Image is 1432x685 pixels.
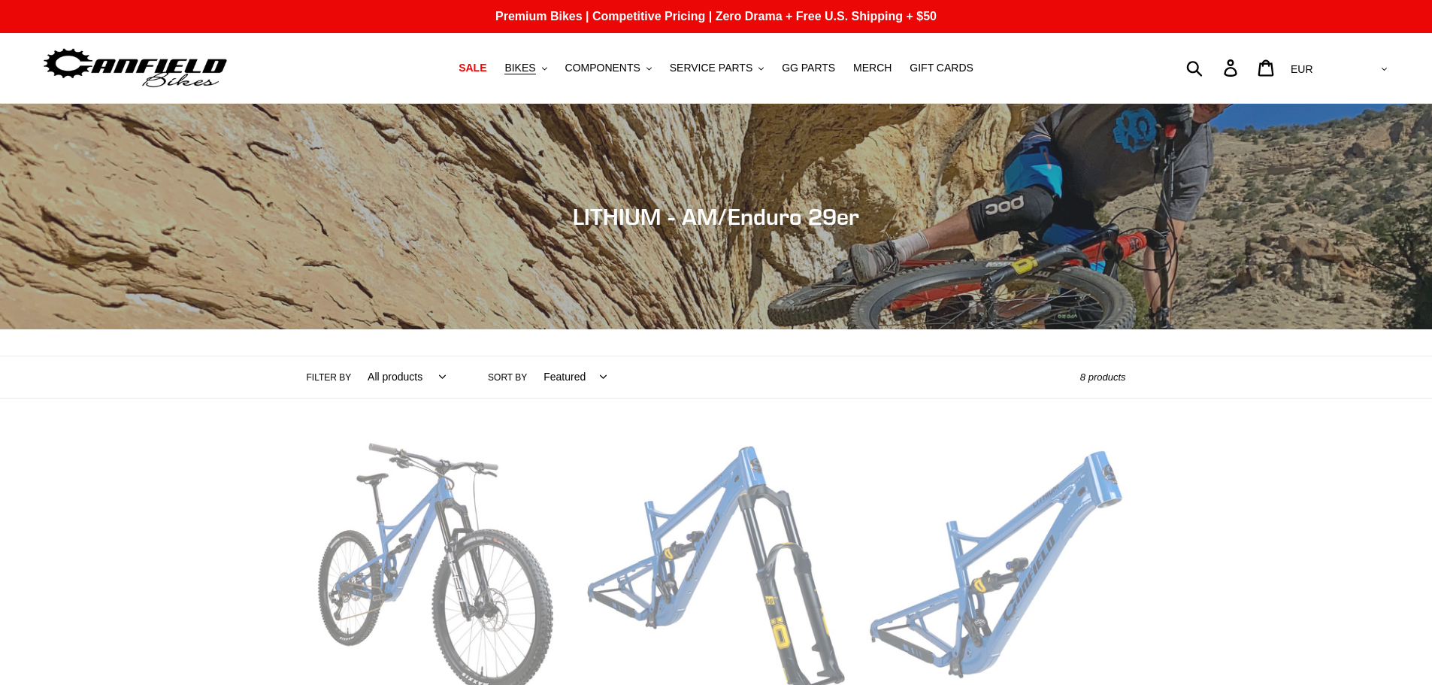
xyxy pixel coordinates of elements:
a: GIFT CARDS [902,58,981,78]
span: GG PARTS [782,62,835,74]
span: LITHIUM - AM/Enduro 29er [573,203,859,230]
span: 8 products [1080,371,1126,383]
button: COMPONENTS [558,58,659,78]
label: Filter by [307,371,352,384]
img: Canfield Bikes [41,44,229,92]
span: BIKES [504,62,535,74]
input: Search [1194,51,1233,84]
span: COMPONENTS [565,62,640,74]
span: MERCH [853,62,892,74]
button: BIKES [497,58,554,78]
label: Sort by [488,371,527,384]
span: GIFT CARDS [910,62,973,74]
span: SERVICE PARTS [670,62,752,74]
a: SALE [451,58,494,78]
a: GG PARTS [774,58,843,78]
button: SERVICE PARTS [662,58,771,78]
span: SALE [459,62,486,74]
a: MERCH [846,58,899,78]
